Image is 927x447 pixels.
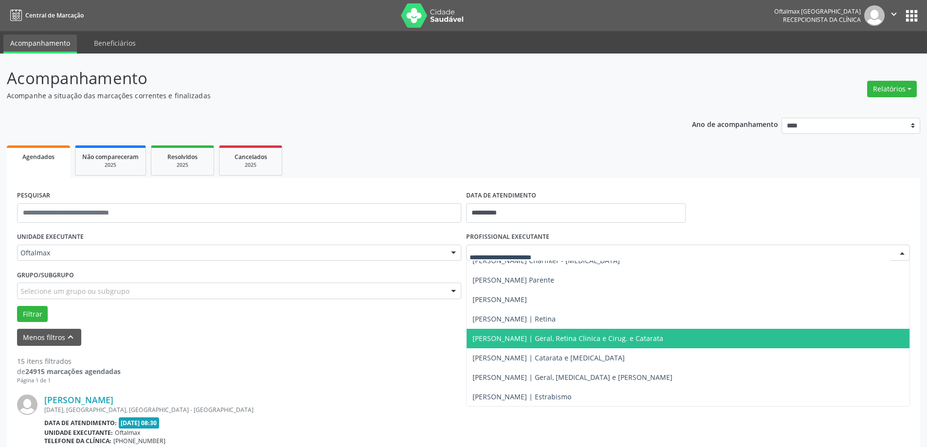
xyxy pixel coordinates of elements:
[87,35,143,52] a: Beneficiários
[25,367,121,376] strong: 24915 marcações agendadas
[466,230,549,245] label: PROFISSIONAL EXECUTANTE
[903,7,920,24] button: apps
[867,81,917,97] button: Relatórios
[44,429,113,437] b: Unidade executante:
[44,406,764,414] div: [DATE], [GEOGRAPHIC_DATA], [GEOGRAPHIC_DATA] - [GEOGRAPHIC_DATA]
[17,329,81,346] button: Menos filtroskeyboard_arrow_up
[20,286,129,296] span: Selecione um grupo ou subgrupo
[885,5,903,26] button: 
[17,230,84,245] label: UNIDADE EXECUTANTE
[17,366,121,376] div: de
[17,356,121,366] div: 15 itens filtrados
[17,306,48,322] button: Filtrar
[473,353,625,362] span: [PERSON_NAME] | Catarata e [MEDICAL_DATA]
[17,268,74,283] label: Grupo/Subgrupo
[473,334,663,343] span: [PERSON_NAME] | Geral, Retina Clinica e Cirug. e Catarata
[864,5,885,26] img: img
[82,153,139,161] span: Não compareceram
[115,429,140,437] span: Oftalmax
[692,118,778,130] p: Ano de acompanhamento
[7,66,646,90] p: Acompanhamento
[44,437,111,445] b: Telefone da clínica:
[119,417,160,429] span: [DATE] 08:30
[235,153,267,161] span: Cancelados
[20,248,441,258] span: Oftalmax
[17,394,37,415] img: img
[158,161,207,169] div: 2025
[783,16,861,24] span: Recepcionista da clínica
[65,332,76,342] i: keyboard_arrow_up
[82,161,139,169] div: 2025
[167,153,198,161] span: Resolvidos
[3,35,77,54] a: Acompanhamento
[473,295,527,304] span: [PERSON_NAME]
[17,376,121,385] div: Página 1 de 1
[473,392,571,401] span: [PERSON_NAME] | Estrabismo
[7,7,84,23] a: Central de Marcação
[113,437,165,445] span: [PHONE_NUMBER]
[44,419,117,427] b: Data de atendimento:
[774,7,861,16] div: Oftalmax [GEOGRAPHIC_DATA]
[473,275,554,285] span: [PERSON_NAME] Parente
[473,256,620,265] span: [PERSON_NAME] Charifker - [MEDICAL_DATA]
[17,188,50,203] label: PESQUISAR
[22,153,55,161] span: Agendados
[466,188,536,203] label: DATA DE ATENDIMENTO
[44,394,113,405] a: [PERSON_NAME]
[226,161,275,169] div: 2025
[473,314,556,323] span: [PERSON_NAME] | Retina
[25,11,84,19] span: Central de Marcação
[889,9,899,19] i: 
[473,373,673,382] span: [PERSON_NAME] | Geral, [MEDICAL_DATA] e [PERSON_NAME]
[7,90,646,101] p: Acompanhe a situação das marcações correntes e finalizadas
